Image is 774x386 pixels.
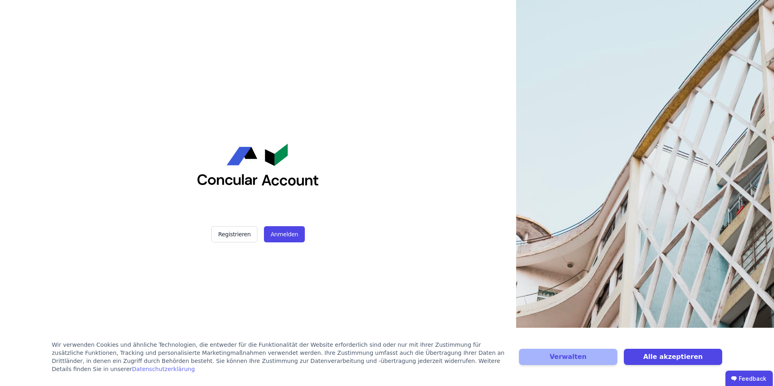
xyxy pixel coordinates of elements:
img: Concular [197,144,319,186]
div: Wir verwenden Cookies und ähnliche Technologien, die entweder für die Funktionalität der Website ... [52,341,509,373]
a: Datenschutzerklärung [132,366,195,372]
button: Verwalten [519,349,617,365]
button: Registrieren [211,226,257,242]
button: Anmelden [264,226,304,242]
button: Alle akzeptieren [624,349,722,365]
